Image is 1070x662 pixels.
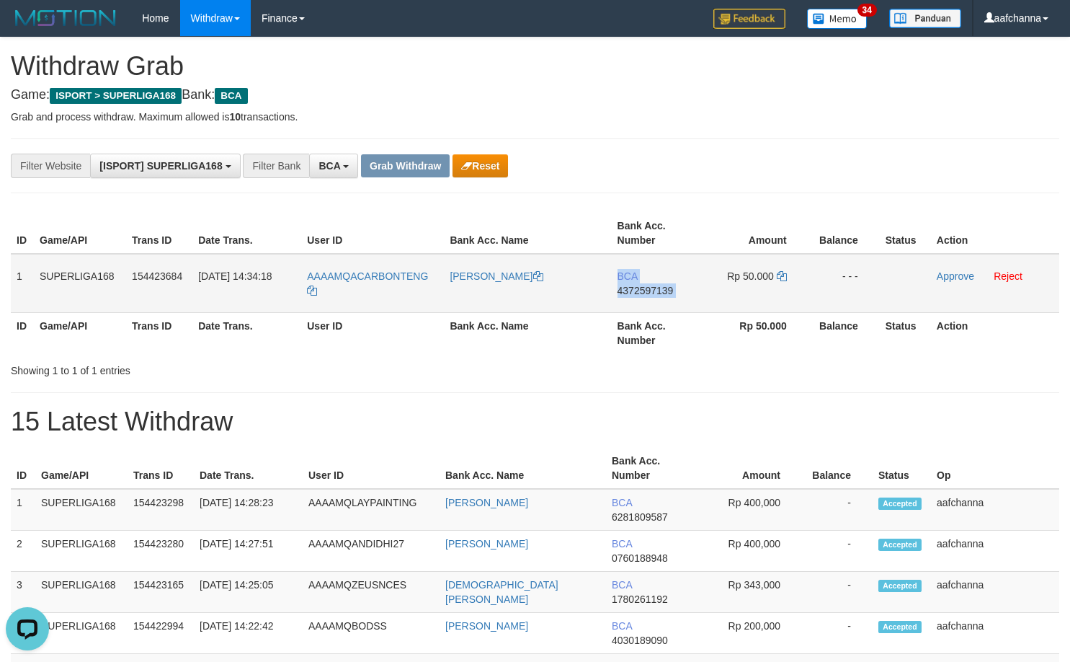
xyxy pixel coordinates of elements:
td: aafchanna [931,531,1059,572]
span: 154423684 [132,270,182,282]
td: AAAAMQBODSS [303,613,440,654]
td: 154423298 [128,489,194,531]
span: Accepted [878,539,922,551]
td: AAAAMQLAYPAINTING [303,489,440,531]
th: Bank Acc. Number [606,448,695,489]
td: Rp 400,000 [695,489,802,531]
button: Grab Withdraw [361,154,450,177]
img: panduan.png [889,9,961,28]
a: [PERSON_NAME] [445,497,528,508]
h1: 15 Latest Withdraw [11,407,1059,436]
th: Status [880,312,931,353]
th: User ID [303,448,440,489]
td: SUPERLIGA168 [35,489,128,531]
div: Showing 1 to 1 of 1 entries [11,358,435,378]
span: BCA [612,497,632,508]
th: Amount [695,448,802,489]
button: Reset [452,154,508,177]
strong: 10 [229,111,241,123]
td: aafchanna [931,572,1059,613]
td: Rp 200,000 [695,613,802,654]
th: Trans ID [128,448,194,489]
th: Trans ID [126,312,192,353]
img: Button%20Memo.svg [807,9,868,29]
th: Status [873,448,931,489]
td: Rp 400,000 [695,531,802,572]
th: Bank Acc. Name [444,312,611,353]
div: Filter Bank [243,154,309,178]
span: Copy 1780261192 to clipboard [612,593,668,605]
a: [PERSON_NAME] [450,270,543,282]
span: Copy 0760188948 to clipboard [612,552,668,564]
span: AAAAMQACARBONTENG [307,270,428,282]
th: Date Trans. [192,213,301,254]
th: Bank Acc. Name [440,448,606,489]
th: Balance [808,312,880,353]
h1: Withdraw Grab [11,52,1059,81]
span: BCA [612,620,632,632]
th: Status [880,213,931,254]
td: SUPERLIGA168 [35,531,128,572]
span: Copy 4030189090 to clipboard [612,635,668,646]
span: Rp 50.000 [727,270,774,282]
a: [DEMOGRAPHIC_DATA][PERSON_NAME] [445,579,558,605]
td: - [802,489,873,531]
th: Bank Acc. Name [444,213,611,254]
span: Accepted [878,580,922,592]
button: BCA [309,154,358,178]
span: Accepted [878,498,922,510]
th: ID [11,312,34,353]
td: SUPERLIGA168 [35,613,128,654]
a: [PERSON_NAME] [445,620,528,632]
th: Rp 50.000 [702,312,808,353]
th: Action [931,312,1059,353]
td: aafchanna [931,613,1059,654]
span: ISPORT > SUPERLIGA168 [50,88,182,104]
span: BCA [612,579,632,591]
td: Rp 343,000 [695,572,802,613]
th: User ID [301,312,444,353]
td: 154423165 [128,572,194,613]
td: [DATE] 14:22:42 [194,613,303,654]
th: Game/API [34,312,126,353]
div: Filter Website [11,154,90,178]
th: Trans ID [126,213,192,254]
td: aafchanna [931,489,1059,531]
button: [ISPORT] SUPERLIGA168 [90,154,240,178]
th: Amount [702,213,808,254]
td: SUPERLIGA168 [34,254,126,313]
th: User ID [301,213,444,254]
th: ID [11,448,35,489]
td: - - - [808,254,880,313]
th: Action [931,213,1059,254]
td: [DATE] 14:28:23 [194,489,303,531]
th: Game/API [35,448,128,489]
a: Approve [937,270,974,282]
td: 1 [11,254,34,313]
th: Op [931,448,1059,489]
span: [DATE] 14:34:18 [198,270,272,282]
span: [ISPORT] SUPERLIGA168 [99,160,222,172]
a: Copy 50000 to clipboard [777,270,787,282]
td: SUPERLIGA168 [35,572,128,613]
span: BCA [215,88,247,104]
img: MOTION_logo.png [11,7,120,29]
td: - [802,531,873,572]
th: ID [11,213,34,254]
a: AAAAMQACARBONTENG [307,270,428,296]
span: BCA [618,270,638,282]
td: [DATE] 14:27:51 [194,531,303,572]
a: [PERSON_NAME] [445,538,528,550]
td: 3 [11,572,35,613]
img: Feedback.jpg [713,9,785,29]
th: Date Trans. [194,448,303,489]
th: Balance [802,448,873,489]
td: - [802,613,873,654]
td: - [802,572,873,613]
td: 1 [11,489,35,531]
td: 154422994 [128,613,194,654]
td: AAAAMQZEUSNCES [303,572,440,613]
th: Balance [808,213,880,254]
th: Game/API [34,213,126,254]
span: BCA [612,538,632,550]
